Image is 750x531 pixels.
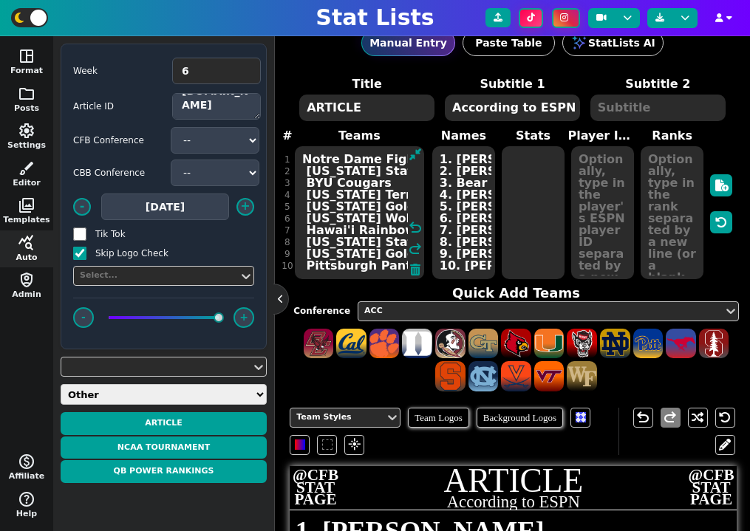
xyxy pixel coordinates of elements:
label: CBB Conference [73,166,162,179]
div: 6 [282,213,293,225]
label: Title [294,75,440,93]
label: Player ID/Image URL [568,127,638,145]
span: help [18,490,35,508]
label: # [282,127,292,145]
label: Names [429,127,498,145]
span: redo [661,408,679,426]
label: Week [73,64,162,78]
span: redo [406,240,424,258]
button: Article [61,412,267,435]
button: - [73,307,94,328]
button: + [233,307,254,328]
label: Subtitle 2 [585,75,731,93]
button: Manual Entry [361,30,455,56]
button: undo [633,408,653,428]
label: Conference [293,304,350,318]
div: 5 [282,201,293,213]
button: + [236,198,254,216]
div: 2 [282,165,293,177]
span: @CFB STAT PAGE [293,469,338,507]
div: 4 [282,189,293,201]
textarea: [URL][DOMAIN_NAME] [172,93,261,120]
label: Subtitle 1 [440,75,585,93]
label: Teams [290,127,429,145]
textarea: 1. [PERSON_NAME] 2. [PERSON_NAME] 3. Bear [PERSON_NAME] 4. [PERSON_NAME][US_STATE] 5. [PERSON_NAM... [432,146,495,279]
span: space_dashboard [18,47,35,65]
span: shield_person [18,271,35,289]
span: Team Logos [408,408,468,428]
button: NCAA Tournament [61,436,267,459]
div: 9 [282,248,293,260]
span: @CFB STAT PAGE [689,469,734,507]
textarea: Notre Dame Fighting Irish [US_STATE] State Buckeyes BYU Cougars [US_STATE] Terrapins [US_STATE] G... [295,146,424,279]
div: Select... [80,270,233,282]
button: Paste Table [463,30,555,56]
div: 1 [282,154,293,165]
h2: According to ESPN [290,494,737,511]
span: brush [18,160,35,177]
button: StatLists AI [562,30,664,56]
label: Skip Logo Check [95,247,184,260]
div: ACC [364,305,717,318]
div: 7 [282,225,293,236]
span: monetization_on [18,453,35,470]
span: photo_library [18,196,35,214]
textarea: According to ESPN [445,95,580,121]
div: 10 [282,260,293,272]
h1: ARTICLE [290,465,737,498]
label: Ranks [638,127,707,145]
button: redo [661,408,681,428]
button: QB Power Rankings [61,460,267,483]
span: folder [18,85,35,103]
span: query_stats [18,234,35,252]
div: 8 [282,236,293,248]
h1: Stat Lists [316,4,434,31]
span: undo [406,219,424,236]
button: - [73,198,91,216]
div: 3 [282,177,293,189]
span: settings [18,122,35,140]
label: Article ID [73,100,162,113]
label: Tik Tok [95,227,184,241]
span: Background Logos [477,408,563,428]
textarea: ARTICLE [299,95,434,121]
label: Stats [499,127,568,145]
h4: Quick Add Teams [293,285,738,301]
label: CFB Conference [73,134,162,147]
div: Team Styles [296,411,379,424]
span: undo [634,408,652,426]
